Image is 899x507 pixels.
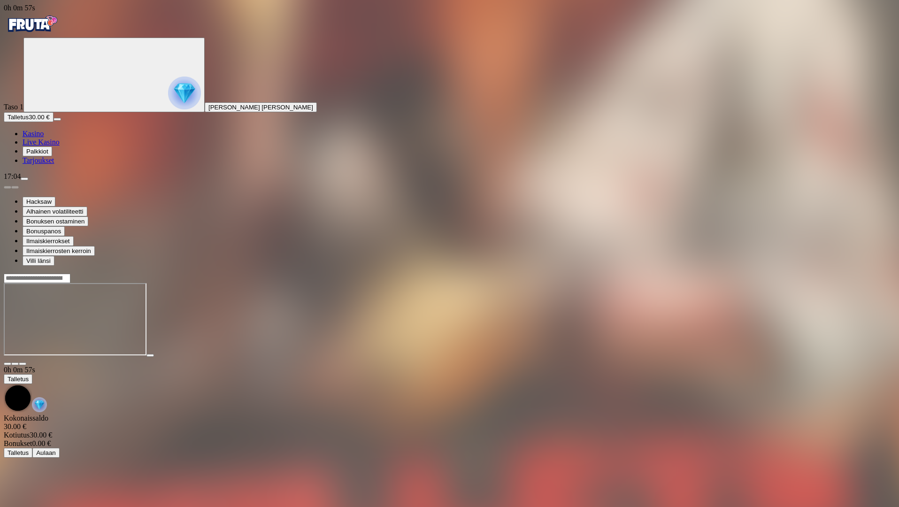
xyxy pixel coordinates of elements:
[26,228,61,235] span: Bonuspanos
[23,216,88,226] button: Bonuksen ostaminen
[23,197,55,207] button: Hacksaw
[23,246,95,256] button: Ilmaiskierrosten kerroin
[26,257,51,264] span: Villi länsi
[4,414,895,458] div: Game menu content
[36,449,56,456] span: Aulaan
[4,362,11,365] button: close icon
[168,77,201,109] img: reward progress
[23,207,87,216] button: Alhainen volatiliteetti
[11,362,19,365] button: chevron-down icon
[26,198,52,205] span: Hacksaw
[4,431,895,439] div: 30.00 €
[4,4,35,12] span: user session time
[26,238,70,245] span: Ilmaiskierrokset
[4,186,11,189] button: prev slide
[23,130,44,138] span: Kasino
[32,448,60,458] button: Aulaan
[205,102,317,112] button: [PERSON_NAME] [PERSON_NAME]
[23,226,65,236] button: Bonuspanos
[4,448,32,458] button: Talletus
[4,439,895,448] div: 0.00 €
[11,186,19,189] button: next slide
[4,366,35,374] span: user session time
[19,362,26,365] button: fullscreen icon
[4,29,60,37] a: Fruta
[23,38,205,112] button: reward progress
[26,208,84,215] span: Alhainen volatiliteetti
[8,376,29,383] span: Talletus
[23,138,60,146] a: poker-chip iconLive Kasino
[4,12,60,36] img: Fruta
[23,146,52,156] button: reward iconPalkkiot
[4,274,70,283] input: Search
[4,366,895,414] div: Game menu
[26,148,48,155] span: Palkkiot
[23,236,74,246] button: Ilmaiskierrokset
[4,374,32,384] button: Talletus
[4,431,30,439] span: Kotiutus
[29,114,49,121] span: 30.00 €
[4,283,146,355] iframe: Bullets and Bounty
[32,397,47,412] img: reward-icon
[26,247,91,254] span: Ilmaiskierrosten kerroin
[4,172,21,180] span: 17:04
[26,218,85,225] span: Bonuksen ostaminen
[23,130,44,138] a: diamond iconKasino
[4,422,895,431] div: 30.00 €
[4,414,895,431] div: Kokonaissaldo
[4,12,895,165] nav: Primary
[23,138,60,146] span: Live Kasino
[23,156,54,164] span: Tarjoukset
[4,439,32,447] span: Bonukset
[23,156,54,164] a: gift-inverted iconTarjoukset
[21,177,28,180] button: menu
[208,104,313,111] span: [PERSON_NAME] [PERSON_NAME]
[146,354,154,357] button: play icon
[54,118,61,121] button: menu
[4,112,54,122] button: Talletusplus icon30.00 €
[23,256,54,266] button: Villi länsi
[8,114,29,121] span: Talletus
[8,449,29,456] span: Talletus
[4,103,23,111] span: Taso 1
